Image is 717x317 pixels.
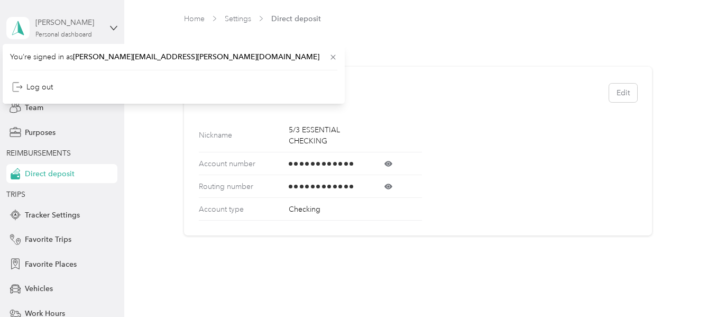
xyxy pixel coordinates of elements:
span: Account type [199,204,289,215]
span: Team [25,102,43,113]
span: Vehicles [25,283,53,294]
span: Direct deposit [271,13,321,24]
span: TRIPS [6,190,25,199]
span: [PERSON_NAME][EMAIL_ADDRESS][PERSON_NAME][DOMAIN_NAME] [73,52,319,61]
span: Direct deposit [25,168,75,179]
span: 5/3 ESSENTIAL CHECKING [289,125,340,146]
div: Personal dashboard [35,32,92,38]
span: REIMBURSEMENTS [6,149,71,158]
span: You’re signed in as [10,51,337,62]
span: Tracker Settings [25,210,80,221]
a: Home [184,14,205,23]
span: Purposes [25,127,56,138]
span: Nickname [199,130,289,141]
span: Routing number [199,181,289,192]
span: Favorite Trips [25,234,71,245]
span: Favorite Places [25,259,77,270]
div: [PERSON_NAME] [35,17,102,28]
iframe: Everlance-gr Chat Button Frame [658,258,717,317]
span: Checking [289,205,320,214]
a: Settings [225,14,251,23]
span: Account number [199,158,289,169]
div: Log out [12,81,53,93]
button: Edit [609,84,637,102]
